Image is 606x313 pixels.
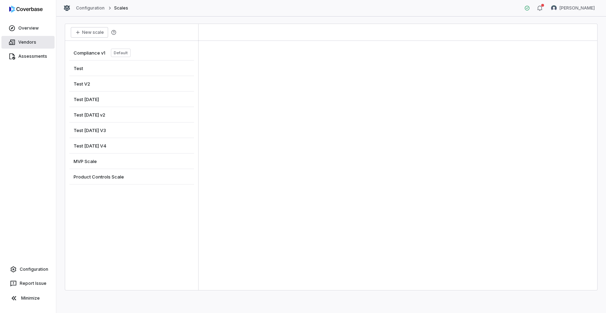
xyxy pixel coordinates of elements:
button: Minimize [3,291,53,305]
a: Configuration [3,263,53,276]
a: Test [DATE] V4 [69,138,194,154]
button: Tomo Majima avatar[PERSON_NAME] [547,3,599,13]
span: Test V2 [74,81,90,87]
a: Test [DATE] [69,92,194,107]
a: MVP Scale [69,154,194,169]
span: Scales [114,5,128,11]
span: [PERSON_NAME] [560,5,595,11]
a: Test [DATE] V3 [69,123,194,138]
a: Test [69,61,194,76]
img: Tomo Majima avatar [551,5,557,11]
a: Test [DATE] v2 [69,107,194,123]
a: Compliance v1Default [69,45,194,61]
span: Compliance v1 [74,50,105,56]
button: Report Issue [3,277,53,290]
span: Default [111,49,131,57]
span: Test [DATE] v2 [74,112,105,118]
span: MVP Scale [74,158,97,164]
img: logo-D7KZi-bG.svg [9,6,43,13]
a: Test V2 [69,76,194,92]
a: Vendors [1,36,55,49]
span: Test [74,65,83,71]
span: Test [DATE] V4 [74,143,106,149]
span: Test [DATE] V3 [74,127,106,133]
a: Overview [1,22,55,35]
span: Product Controls Scale [74,174,124,180]
a: Product Controls Scale [69,169,194,184]
a: Configuration [76,5,105,11]
a: Assessments [1,50,55,63]
span: Test [DATE] [74,96,99,102]
button: New scale [71,27,108,38]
